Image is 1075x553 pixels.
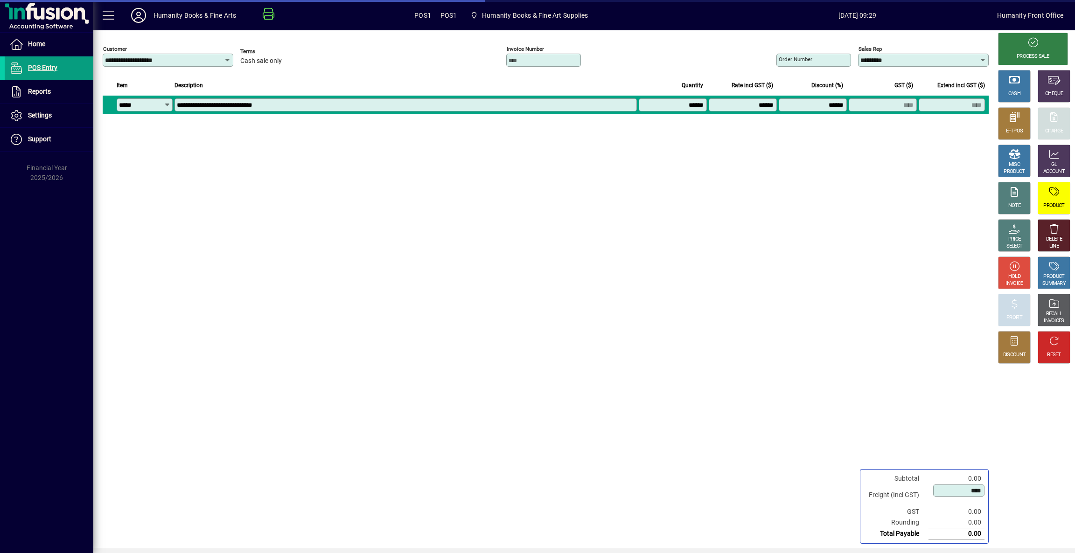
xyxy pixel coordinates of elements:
[1006,128,1023,135] div: EFTPOS
[864,473,928,484] td: Subtotal
[124,7,154,24] button: Profile
[240,57,282,65] span: Cash sale only
[928,517,984,528] td: 0.00
[1003,352,1026,359] div: DISCOUNT
[5,80,93,104] a: Reports
[1051,161,1057,168] div: GL
[482,8,588,23] span: Humanity Books & Fine Art Supplies
[928,528,984,539] td: 0.00
[1008,202,1020,209] div: NOTE
[175,80,203,90] span: Description
[1008,273,1020,280] div: HOLD
[240,48,296,55] span: Terms
[1006,314,1022,321] div: PROFIT
[154,8,237,23] div: Humanity Books & Fine Arts
[894,80,913,90] span: GST ($)
[1005,280,1023,287] div: INVOICE
[1009,161,1020,168] div: MISC
[467,7,592,24] span: Humanity Books & Fine Art Supplies
[117,80,128,90] span: Item
[1008,90,1020,97] div: CASH
[1046,311,1062,318] div: RECALL
[928,506,984,517] td: 0.00
[1046,236,1062,243] div: DELETE
[859,46,882,52] mat-label: Sales rep
[28,40,45,48] span: Home
[1045,90,1063,97] div: CHEQUE
[682,80,703,90] span: Quantity
[864,528,928,539] td: Total Payable
[864,517,928,528] td: Rounding
[414,8,431,23] span: POS1
[864,506,928,517] td: GST
[1008,236,1021,243] div: PRICE
[1049,243,1059,250] div: LINE
[937,80,985,90] span: Extend incl GST ($)
[440,8,457,23] span: POS1
[28,135,51,143] span: Support
[1042,280,1066,287] div: SUMMARY
[1043,168,1065,175] div: ACCOUNT
[811,80,843,90] span: Discount (%)
[732,80,773,90] span: Rate incl GST ($)
[1047,352,1061,359] div: RESET
[1044,318,1064,325] div: INVOICES
[5,104,93,127] a: Settings
[5,33,93,56] a: Home
[1043,202,1064,209] div: PRODUCT
[5,128,93,151] a: Support
[717,8,997,23] span: [DATE] 09:29
[1043,273,1064,280] div: PRODUCT
[1004,168,1025,175] div: PRODUCT
[1006,243,1023,250] div: SELECT
[28,111,52,119] span: Settings
[28,64,57,71] span: POS Entry
[1045,128,1063,135] div: CHARGE
[507,46,544,52] mat-label: Invoice number
[928,473,984,484] td: 0.00
[28,88,51,95] span: Reports
[103,46,127,52] mat-label: Customer
[1017,53,1049,60] div: PROCESS SALE
[864,484,928,506] td: Freight (Incl GST)
[779,56,812,62] mat-label: Order number
[997,8,1063,23] div: Humanity Front Office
